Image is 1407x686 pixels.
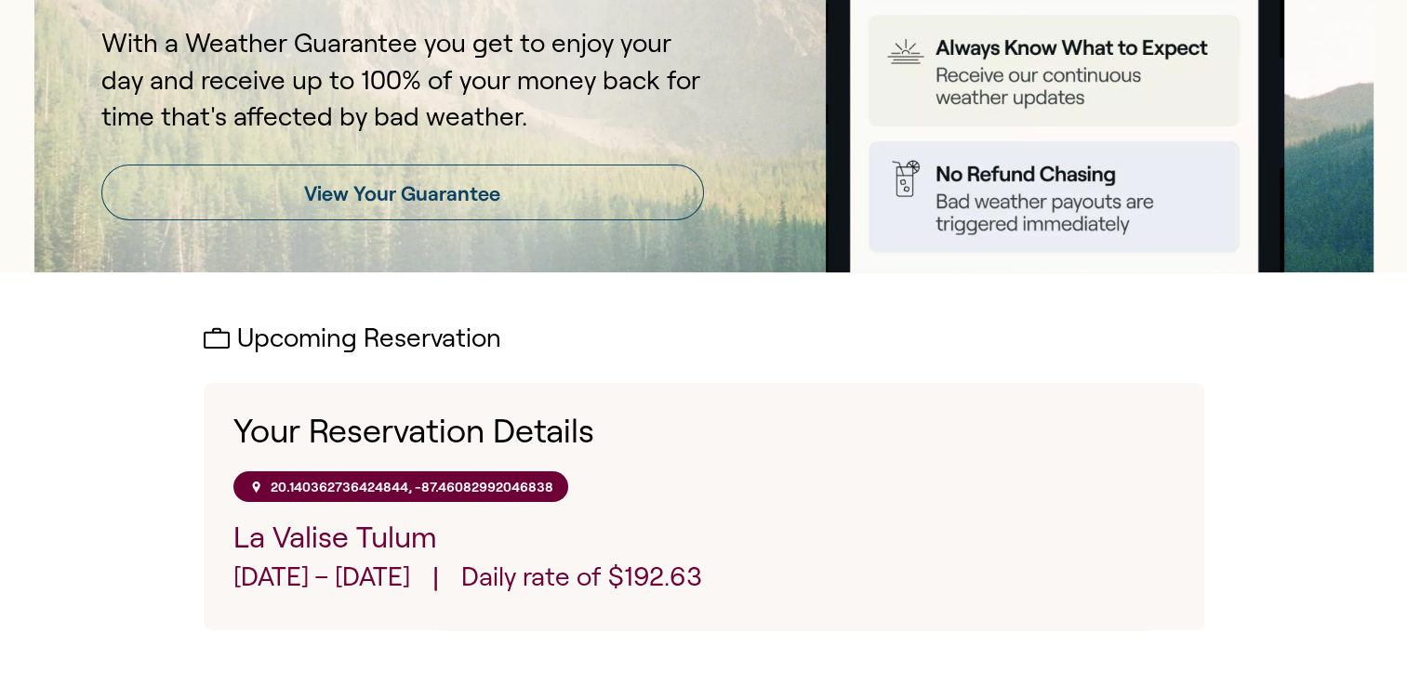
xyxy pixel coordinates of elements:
a: View Your Guarantee [101,165,704,220]
h1: Your Reservation Details [233,413,1175,450]
span: | [432,559,439,600]
p: 20.140362736424844, -87.46082992046838 [271,479,553,495]
p: La Valise Tulum [233,517,1175,559]
h2: Upcoming Reservation [204,324,1204,353]
p: [DATE] – [DATE] [233,559,410,600]
p: Daily rate of $192.63 [461,559,702,600]
p: With a Weather Guarantee you get to enjoy your day and receive up to 100% of your money back for ... [101,25,704,135]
